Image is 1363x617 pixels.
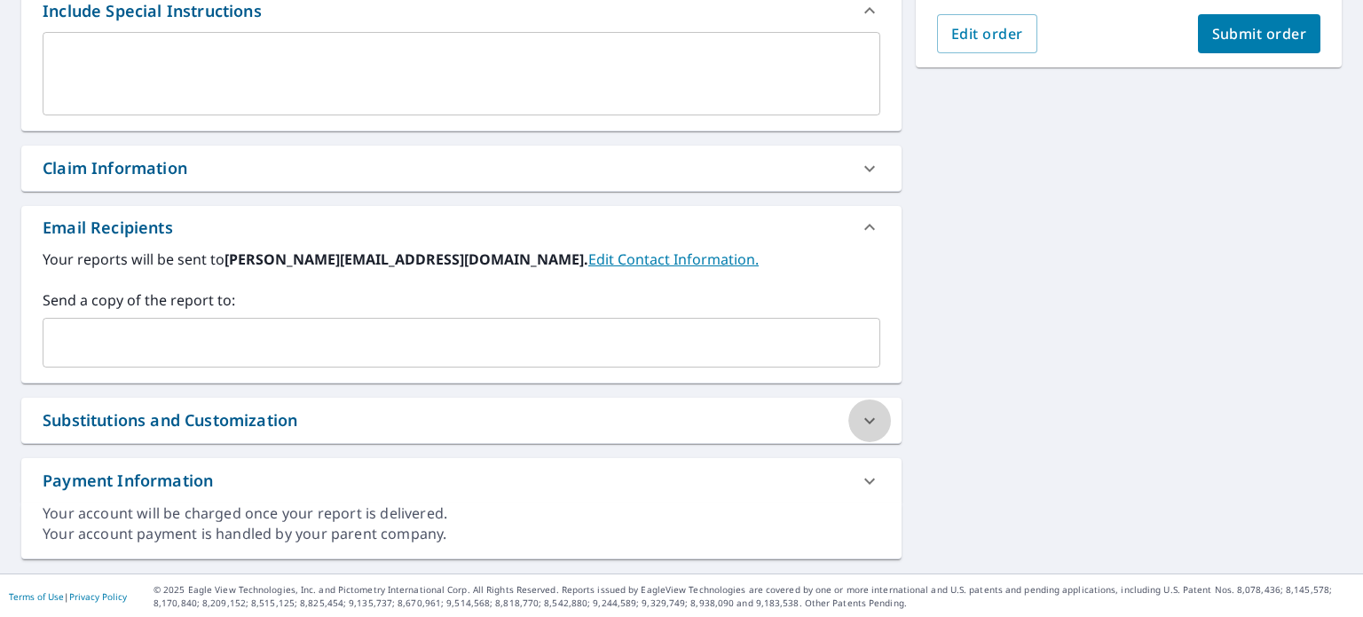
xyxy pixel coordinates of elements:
div: Claim Information [21,146,902,191]
div: Substitutions and Customization [21,398,902,443]
div: Email Recipients [43,216,173,240]
a: Terms of Use [9,590,64,603]
p: | [9,591,127,602]
a: Privacy Policy [69,590,127,603]
button: Edit order [937,14,1037,53]
div: Your account payment is handled by your parent company. [43,524,880,544]
a: EditContactInfo [588,249,759,269]
div: Claim Information [43,156,187,180]
div: Payment Information [43,469,213,493]
label: Your reports will be sent to [43,249,880,270]
span: Edit order [951,24,1023,44]
span: Submit order [1212,24,1307,44]
p: © 2025 Eagle View Technologies, Inc. and Pictometry International Corp. All Rights Reserved. Repo... [154,583,1354,610]
div: Your account will be charged once your report is delivered. [43,503,880,524]
div: Email Recipients [21,206,902,249]
label: Send a copy of the report to: [43,289,880,311]
div: Payment Information [21,458,902,503]
div: Substitutions and Customization [43,408,297,432]
b: [PERSON_NAME][EMAIL_ADDRESS][DOMAIN_NAME]. [225,249,588,269]
button: Submit order [1198,14,1321,53]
